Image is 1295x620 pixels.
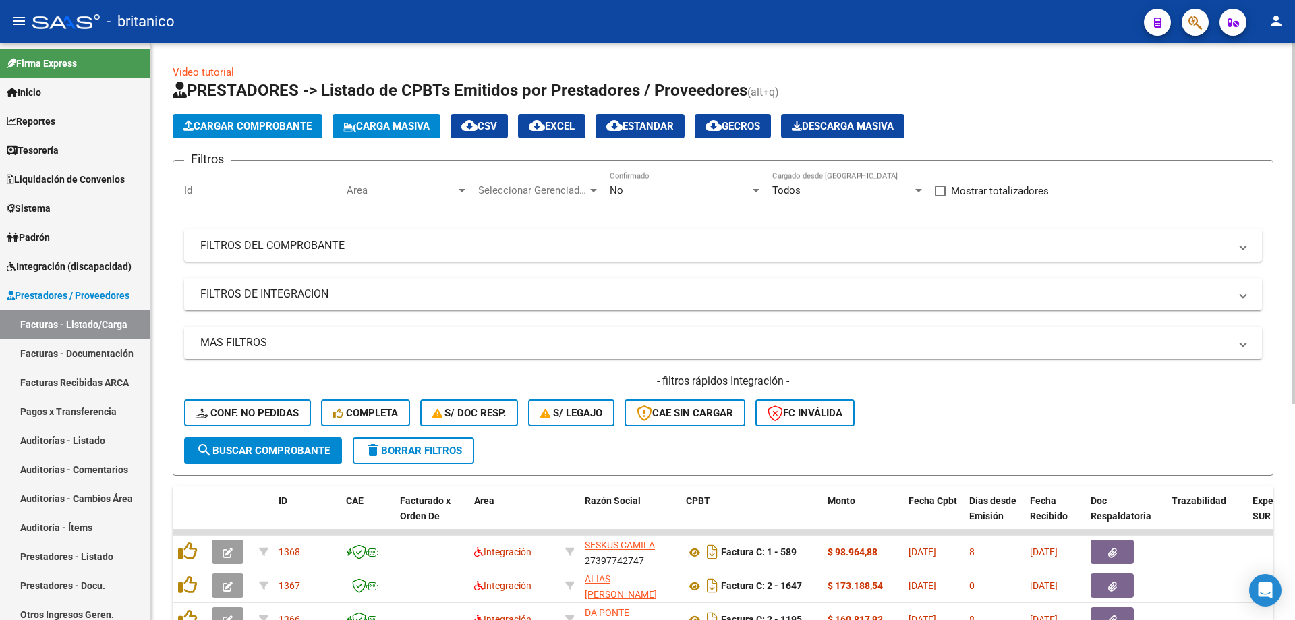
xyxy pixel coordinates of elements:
[585,571,675,600] div: 27218383292
[196,407,299,419] span: Conf. no pedidas
[951,183,1049,199] span: Mostrar totalizadores
[1030,580,1058,591] span: [DATE]
[7,288,129,303] span: Prestadores / Proveedores
[703,541,721,563] i: Descargar documento
[478,184,587,196] span: Seleccionar Gerenciador
[529,120,575,132] span: EXCEL
[395,486,469,546] datatable-header-cell: Facturado x Orden De
[706,117,722,134] mat-icon: cloud_download
[184,327,1262,359] mat-expansion-panel-header: MAS FILTROS
[964,486,1025,546] datatable-header-cell: Días desde Emisión
[200,287,1230,302] mat-panel-title: FILTROS DE INTEGRACION
[7,85,41,100] span: Inicio
[1091,495,1151,522] span: Doc Respaldatoria
[828,546,877,557] strong: $ 98.964,88
[451,114,508,138] button: CSV
[173,66,234,78] a: Video tutorial
[420,399,519,426] button: S/ Doc Resp.
[768,407,842,419] span: FC Inválida
[474,546,531,557] span: Integración
[822,486,903,546] datatable-header-cell: Monto
[365,445,462,457] span: Borrar Filtros
[1030,546,1058,557] span: [DATE]
[1172,495,1226,506] span: Trazabilidad
[585,540,655,551] span: SESKUS CAMILA
[400,495,451,522] span: Facturado x Orden De
[173,114,322,138] button: Cargar Comprobante
[529,117,545,134] mat-icon: cloud_download
[969,580,975,591] span: 0
[625,399,745,426] button: CAE SIN CARGAR
[11,13,27,29] mat-icon: menu
[1249,574,1282,607] div: Open Intercom Messenger
[1166,486,1247,546] datatable-header-cell: Trazabilidad
[706,120,760,132] span: Gecros
[184,229,1262,262] mat-expansion-panel-header: FILTROS DEL COMPROBANTE
[747,86,779,98] span: (alt+q)
[341,486,395,546] datatable-header-cell: CAE
[721,547,797,558] strong: Factura C: 1 - 589
[469,486,560,546] datatable-header-cell: Area
[184,399,311,426] button: Conf. no pedidas
[1025,486,1085,546] datatable-header-cell: Fecha Recibido
[7,201,51,216] span: Sistema
[969,495,1016,522] span: Días desde Emisión
[7,143,59,158] span: Tesorería
[7,56,77,71] span: Firma Express
[969,546,975,557] span: 8
[695,114,771,138] button: Gecros
[1268,13,1284,29] mat-icon: person
[346,495,364,506] span: CAE
[540,407,602,419] span: S/ legajo
[686,495,710,506] span: CPBT
[755,399,855,426] button: FC Inválida
[461,117,478,134] mat-icon: cloud_download
[585,495,641,506] span: Razón Social
[1030,495,1068,522] span: Fecha Recibido
[273,486,341,546] datatable-header-cell: ID
[7,114,55,129] span: Reportes
[200,335,1230,350] mat-panel-title: MAS FILTROS
[107,7,175,36] span: - britanico
[828,580,883,591] strong: $ 173.188,54
[474,580,531,591] span: Integración
[321,399,410,426] button: Completa
[196,445,330,457] span: Buscar Comprobante
[279,580,300,591] span: 1367
[585,538,675,566] div: 27397742747
[279,546,300,557] span: 1368
[596,114,685,138] button: Estandar
[333,407,398,419] span: Completa
[606,117,623,134] mat-icon: cloud_download
[579,486,681,546] datatable-header-cell: Razón Social
[347,184,456,196] span: Area
[721,581,802,592] strong: Factura C: 2 - 1647
[353,437,474,464] button: Borrar Filtros
[681,486,822,546] datatable-header-cell: CPBT
[909,546,936,557] span: [DATE]
[432,407,507,419] span: S/ Doc Resp.
[279,495,287,506] span: ID
[184,437,342,464] button: Buscar Comprobante
[184,150,231,169] h3: Filtros
[196,442,212,458] mat-icon: search
[184,278,1262,310] mat-expansion-panel-header: FILTROS DE INTEGRACION
[7,230,50,245] span: Padrón
[7,172,125,187] span: Liquidación de Convenios
[781,114,904,138] button: Descarga Masiva
[343,120,430,132] span: Carga Masiva
[528,399,614,426] button: S/ legajo
[183,120,312,132] span: Cargar Comprobante
[1085,486,1166,546] datatable-header-cell: Doc Respaldatoria
[637,407,733,419] span: CAE SIN CARGAR
[173,81,747,100] span: PRESTADORES -> Listado de CPBTs Emitidos por Prestadores / Proveedores
[474,495,494,506] span: Area
[781,114,904,138] app-download-masive: Descarga masiva de comprobantes (adjuntos)
[333,114,440,138] button: Carga Masiva
[903,486,964,546] datatable-header-cell: Fecha Cpbt
[792,120,894,132] span: Descarga Masiva
[184,374,1262,389] h4: - filtros rápidos Integración -
[7,259,132,274] span: Integración (discapacidad)
[772,184,801,196] span: Todos
[703,575,721,596] i: Descargar documento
